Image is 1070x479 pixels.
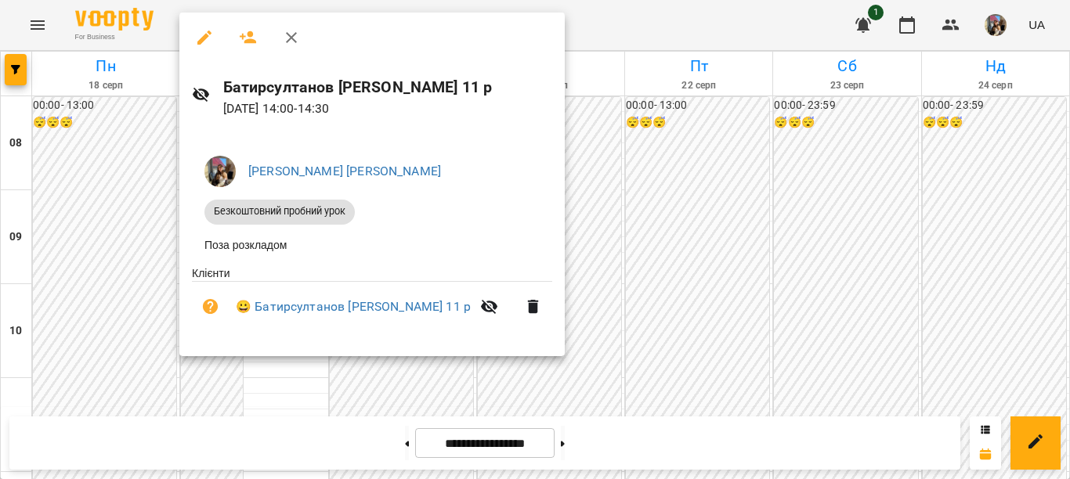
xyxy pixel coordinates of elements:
[204,204,355,218] span: Безкоштовний пробний урок
[236,297,471,316] a: 😀 Батирсултанов [PERSON_NAME] 11 р
[204,156,236,187] img: 497ea43cfcb3904c6063eaf45c227171.jpeg
[248,164,441,178] a: [PERSON_NAME] [PERSON_NAME]
[223,99,552,118] p: [DATE] 14:00 - 14:30
[192,265,552,338] ul: Клієнти
[223,75,552,99] h6: Батирсултанов [PERSON_NAME] 11 р
[192,288,230,326] button: Візит ще не сплачено. Додати оплату?
[192,231,552,259] li: Поза розкладом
